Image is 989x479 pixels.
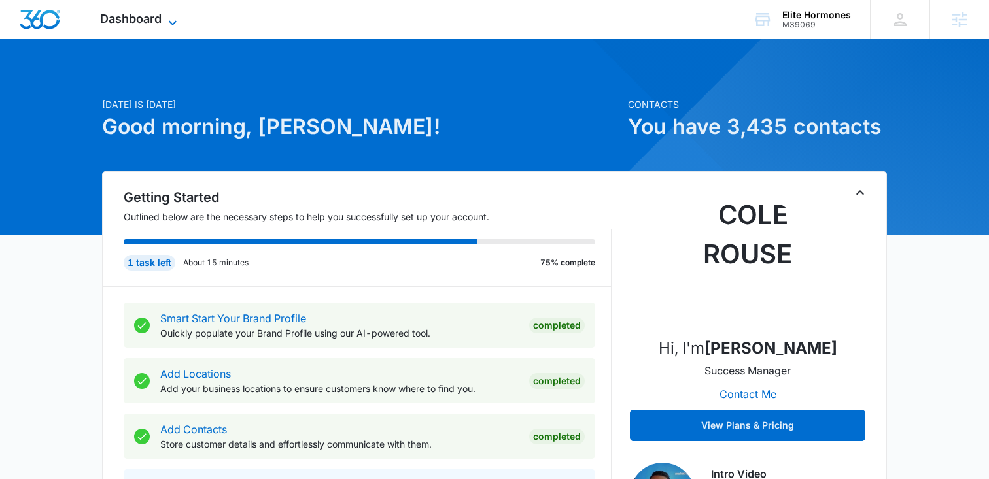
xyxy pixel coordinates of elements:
div: 1 task left [124,255,175,271]
div: Completed [529,373,585,389]
h1: You have 3,435 contacts [628,111,887,142]
a: Smart Start Your Brand Profile [160,312,306,325]
img: Cole Rouse [682,195,813,326]
p: Store customer details and effortlessly communicate with them. [160,437,519,451]
h1: Good morning, [PERSON_NAME]! [102,111,620,142]
p: Success Manager [704,363,791,378]
p: [DATE] is [DATE] [102,97,620,111]
p: Quickly populate your Brand Profile using our AI-powered tool. [160,326,519,340]
p: Hi, I'm [659,337,837,360]
div: account name [782,10,851,20]
div: Completed [529,318,585,333]
a: Add Contacts [160,423,227,436]
p: Contacts [628,97,887,111]
div: account id [782,20,851,29]
strong: [PERSON_NAME] [704,339,837,357]
div: Completed [529,429,585,444]
p: 75% complete [540,257,595,269]
h2: Getting Started [124,188,612,207]
p: Add your business locations to ensure customers know where to find you. [160,382,519,395]
button: Contact Me [706,378,789,410]
p: About 15 minutes [183,257,249,269]
button: Toggle Collapse [852,185,868,201]
p: Outlined below are the necessary steps to help you successfully set up your account. [124,210,612,223]
button: View Plans & Pricing [630,410,865,441]
span: Dashboard [100,12,162,25]
a: Add Locations [160,367,231,380]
